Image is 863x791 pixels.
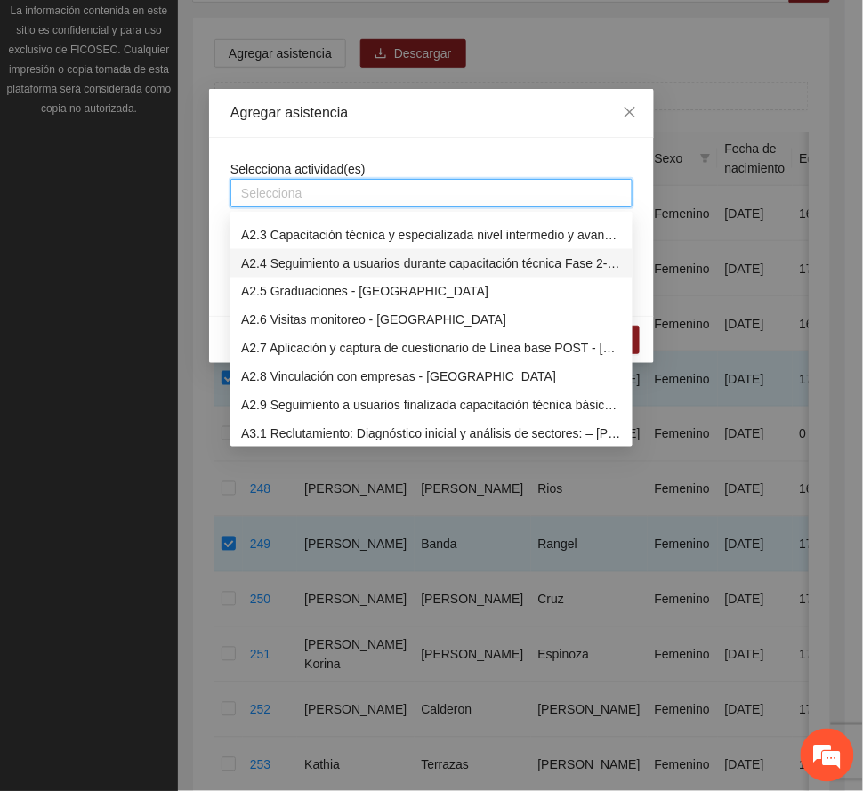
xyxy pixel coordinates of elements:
em: Enviar [265,548,323,572]
div: A2.6 Visitas monitoreo - Chihuahua [230,306,633,335]
textarea: Escriba su mensaje aquí y haga clic en “Enviar” [9,486,339,548]
div: A2.8 Vinculación con empresas - Chihuahua [230,363,633,391]
div: A2.9 Seguimiento a usuarios finalizada capacitación técnica básica - Chihuahua [230,391,633,420]
div: Agregar asistencia [230,103,633,123]
div: A2.6 Visitas monitoreo - [GEOGRAPHIC_DATA] [241,311,622,330]
button: Close [606,89,654,137]
span: Estamos sin conexión. Déjenos un mensaje. [34,238,314,417]
div: A3.1 Reclutamiento: Diagnóstico inicial y análisis de sectores: – [PERSON_NAME] [241,424,622,444]
div: Minimizar ventana de chat en vivo [292,9,335,52]
span: Selecciona actividad(es) [230,162,366,176]
span: close [623,105,637,119]
div: A3.1 Reclutamiento: Diagnóstico inicial y análisis de sectores: – Cuauhtémoc [230,420,633,448]
div: A2.5 Graduaciones - [GEOGRAPHIC_DATA] [241,282,622,302]
div: A2.3 Capacitación técnica y especializada nivel intermedio y avanzado Fase 2 - [GEOGRAPHIC_DATA] [241,225,622,245]
div: A2.7 Aplicación y captura de cuestionario de Línea base POST - [GEOGRAPHIC_DATA] [241,339,622,359]
div: A2.8 Vinculación con empresas - [GEOGRAPHIC_DATA] [241,367,622,387]
div: Dejar un mensaje [93,91,299,114]
div: A2.5 Graduaciones - Chihuahua [230,278,633,306]
div: A2.9 Seguimiento a usuarios finalizada capacitación técnica básica - [GEOGRAPHIC_DATA] [241,396,622,416]
div: A2.7 Aplicación y captura de cuestionario de Línea base POST - CHIHUAHUA [230,335,633,363]
div: A2.3 Capacitación técnica y especializada nivel intermedio y avanzado Fase 2 - Chihuahua [230,221,633,249]
div: A2.4 Seguimiento a usuarios durante capacitación técnica Fase 2- [GEOGRAPHIC_DATA] [241,254,622,273]
div: A2.4 Seguimiento a usuarios durante capacitación técnica Fase 2- Chihuahua [230,249,633,278]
